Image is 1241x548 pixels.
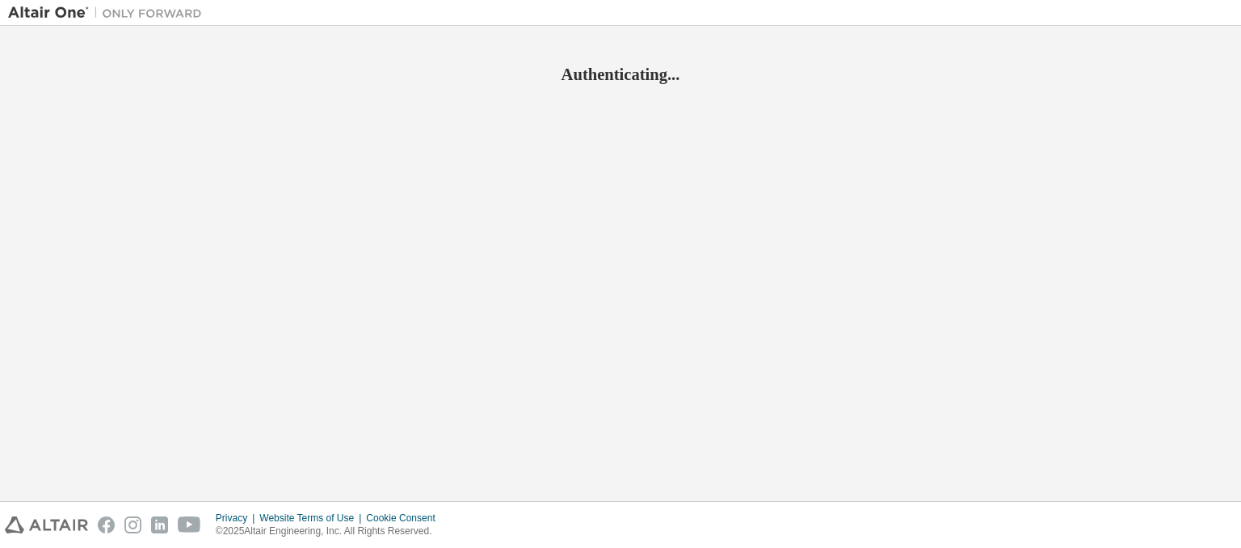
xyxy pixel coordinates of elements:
[8,64,1233,85] h2: Authenticating...
[8,5,210,21] img: Altair One
[151,516,168,533] img: linkedin.svg
[124,516,141,533] img: instagram.svg
[178,516,201,533] img: youtube.svg
[259,512,366,525] div: Website Terms of Use
[216,512,259,525] div: Privacy
[98,516,115,533] img: facebook.svg
[216,525,445,538] p: © 2025 Altair Engineering, Inc. All Rights Reserved.
[5,516,88,533] img: altair_logo.svg
[366,512,444,525] div: Cookie Consent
